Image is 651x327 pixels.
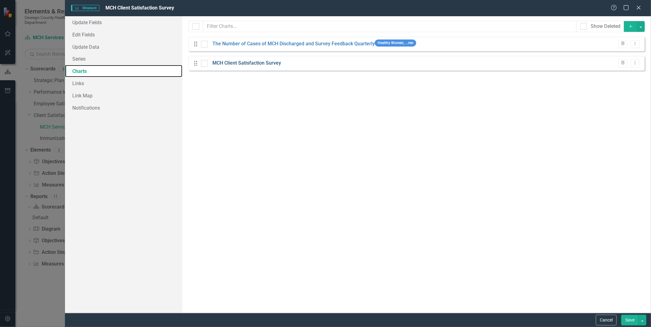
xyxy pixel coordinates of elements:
div: Show Deleted [591,23,620,30]
a: Update Fields [65,16,182,28]
a: Link Map [65,89,182,102]
a: Update Data [65,41,182,53]
button: Save [621,315,638,325]
span: MCH Client Satisfaction Survey [105,5,174,11]
a: MCH Client Satisfaction Survey [212,60,281,67]
a: Charts [65,65,182,77]
span: Measure [71,5,99,11]
a: Notifications [65,102,182,114]
span: Healthy Women, ...ren [375,39,416,47]
a: The Number of Cases of MCH Discharged and Survey Feedback Quarterly [212,40,375,47]
button: Cancel [596,315,617,325]
a: Series [65,53,182,65]
input: Filter Charts... [203,21,577,32]
a: Edit Fields [65,28,182,41]
a: Links [65,77,182,89]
